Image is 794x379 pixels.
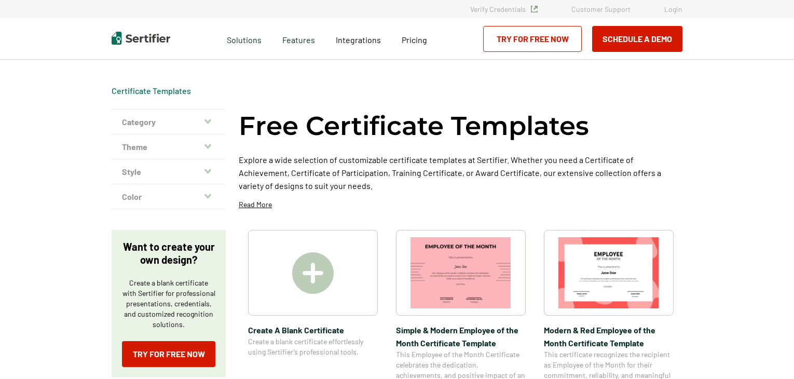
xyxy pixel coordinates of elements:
span: Pricing [402,35,427,45]
a: Customer Support [571,5,631,13]
h1: Free Certificate Templates [239,109,589,143]
a: Pricing [402,32,427,45]
button: Color [112,184,226,209]
img: Create A Blank Certificate [292,252,334,294]
button: Category [112,110,226,134]
a: Integrations [336,32,381,45]
span: Create a blank certificate effortlessly using Sertifier’s professional tools. [248,336,378,357]
p: Read More [239,199,272,210]
a: Verify Credentials [470,5,538,13]
p: Create a blank certificate with Sertifier for professional presentations, credentials, and custom... [122,278,215,330]
img: Sertifier | Digital Credentialing Platform [112,32,170,45]
a: Login [664,5,682,13]
a: Try for Free Now [122,341,215,367]
button: Style [112,159,226,184]
button: Theme [112,134,226,159]
a: Try for Free Now [483,26,582,52]
span: Features [282,32,315,45]
div: Breadcrumb [112,86,191,96]
p: Explore a wide selection of customizable certificate templates at Sertifier. Whether you need a C... [239,153,682,192]
span: Create A Blank Certificate [248,323,378,336]
img: Simple & Modern Employee of the Month Certificate Template [410,237,511,308]
p: Want to create your own design? [122,240,215,266]
a: Certificate Templates [112,86,191,96]
span: Modern & Red Employee of the Month Certificate Template [544,323,674,349]
img: Modern & Red Employee of the Month Certificate Template [558,237,659,308]
span: Integrations [336,35,381,45]
span: Solutions [227,32,262,45]
span: Simple & Modern Employee of the Month Certificate Template [396,323,526,349]
img: Verified [531,6,538,12]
